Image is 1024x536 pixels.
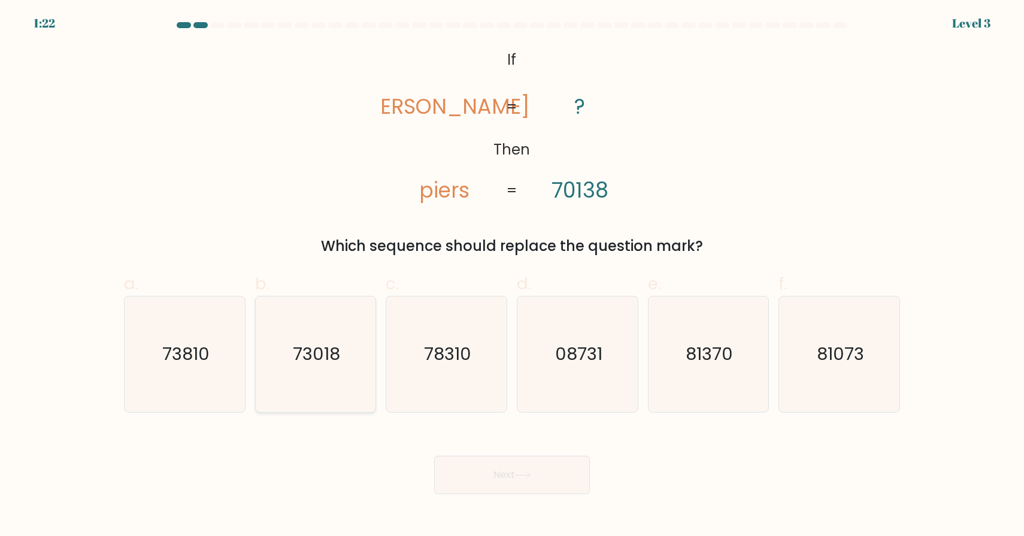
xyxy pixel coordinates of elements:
text: 81073 [817,342,864,366]
text: 78310 [424,342,471,366]
span: a. [124,272,138,295]
text: 73810 [162,342,210,366]
tspan: = [507,96,517,117]
tspan: If [508,49,517,70]
span: e. [648,272,661,295]
tspan: ? [574,92,585,121]
tspan: [PERSON_NAME] [359,92,530,121]
tspan: Then [494,139,531,160]
div: Level 3 [952,14,990,32]
svg: @import url('[URL][DOMAIN_NAME]); [381,46,643,207]
text: 08731 [555,342,602,366]
text: 73018 [293,342,340,366]
span: b. [255,272,269,295]
text: 81370 [686,342,733,366]
div: Which sequence should replace the question mark? [131,235,893,257]
div: 1:22 [34,14,55,32]
tspan: 70138 [552,175,608,205]
span: f. [778,272,787,295]
tspan: = [507,180,517,201]
span: d. [517,272,531,295]
tspan: piers [419,175,469,205]
button: Next [434,456,590,494]
span: c. [386,272,399,295]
